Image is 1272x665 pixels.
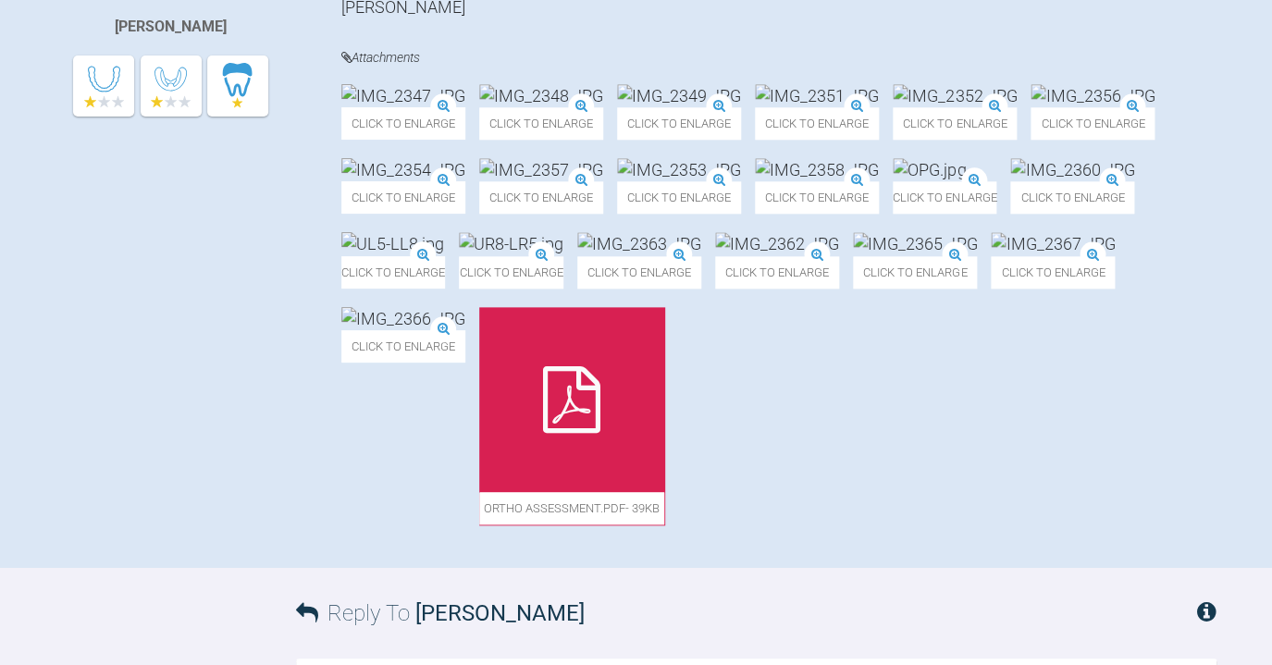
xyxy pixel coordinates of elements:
span: Click to enlarge [755,107,879,140]
h4: Attachments [341,46,1216,69]
img: IMG_2347.JPG [341,84,465,107]
span: Click to enlarge [755,181,879,214]
img: IMG_2366.JPG [341,307,465,330]
img: IMG_2352.JPG [893,84,1017,107]
span: Click to enlarge [479,181,603,214]
span: Click to enlarge [617,181,741,214]
span: Click to enlarge [577,256,701,289]
span: Click to enlarge [893,181,996,214]
span: [PERSON_NAME] [415,600,585,626]
img: IMG_2353.JPG [617,158,741,181]
img: IMG_2351.JPG [755,84,879,107]
span: Click to enlarge [459,256,563,289]
img: IMG_2363.JPG [577,232,701,255]
img: OPG.jpg [893,158,966,181]
span: Click to enlarge [893,107,1017,140]
span: ortho assessment.pdf - 39KB [479,492,664,524]
span: Click to enlarge [1010,181,1134,214]
span: Click to enlarge [991,256,1115,289]
img: UL5-LL8.jpg [341,232,444,255]
span: Click to enlarge [715,256,839,289]
img: IMG_2357.JPG [479,158,603,181]
img: IMG_2349.JPG [617,84,741,107]
span: Click to enlarge [341,181,465,214]
img: IMG_2365.JPG [853,232,977,255]
span: Click to enlarge [1031,107,1155,140]
span: Click to enlarge [479,107,603,140]
img: IMG_2360.JPG [1010,158,1134,181]
img: IMG_2358.JPG [755,158,879,181]
span: Click to enlarge [341,107,465,140]
span: Click to enlarge [341,330,465,363]
img: IMG_2367.JPG [991,232,1115,255]
img: IMG_2348.JPG [479,84,603,107]
span: Click to enlarge [617,107,741,140]
img: IMG_2362.JPG [715,232,839,255]
span: Click to enlarge [341,256,445,289]
div: [PERSON_NAME] [115,15,227,39]
h3: Reply To [296,596,585,631]
img: IMG_2354.JPG [341,158,465,181]
img: UR8-LR5.jpg [459,232,563,255]
img: IMG_2356.JPG [1031,84,1155,107]
span: Click to enlarge [853,256,977,289]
